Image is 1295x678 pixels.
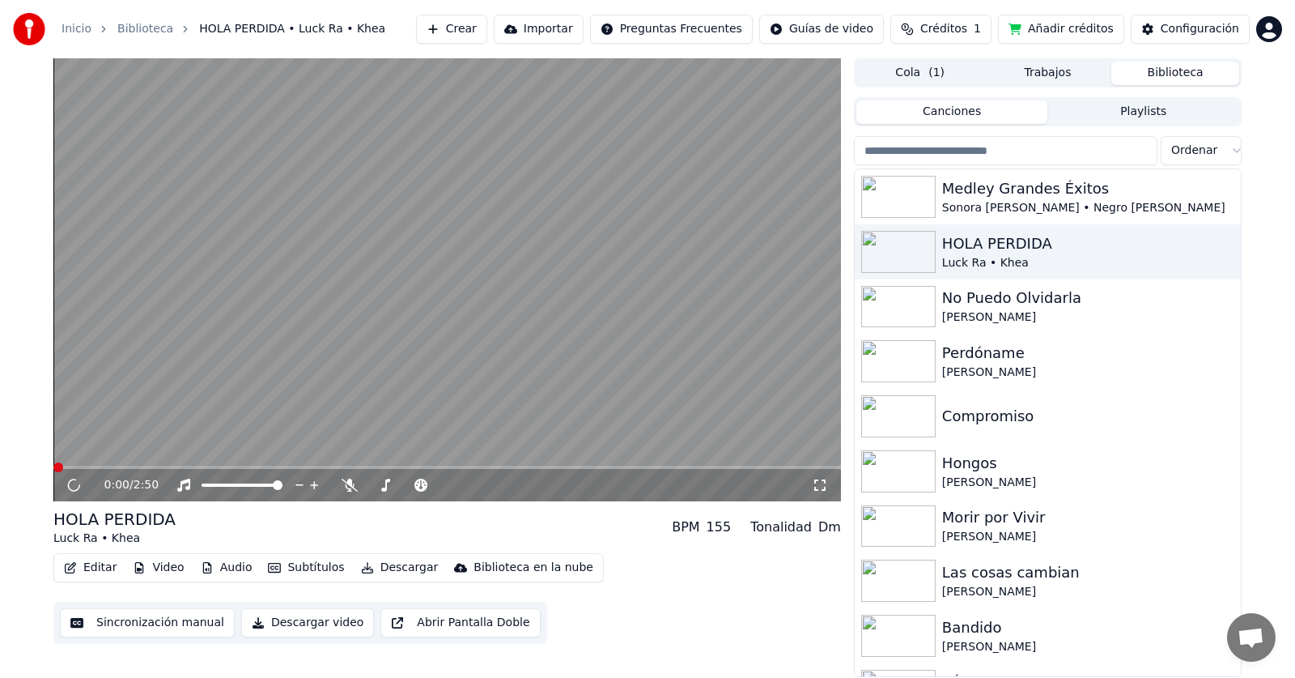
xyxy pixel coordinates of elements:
span: 0:00 [104,477,129,493]
button: Canciones [856,100,1048,124]
div: Dm [818,518,841,537]
button: Añadir créditos [998,15,1124,44]
button: Playlists [1047,100,1239,124]
div: Tonalidad [750,518,812,537]
button: Descargar video [241,608,374,637]
div: Configuración [1161,21,1239,37]
span: 1 [974,21,981,37]
div: / [104,477,143,493]
button: Preguntas Frecuentes [590,15,753,44]
div: HOLA PERDIDA [942,232,1234,255]
div: Luck Ra • Khea [53,531,176,547]
div: Luck Ra • Khea [942,255,1234,271]
button: Abrir Pantalla Doble [380,608,540,637]
div: Sonora [PERSON_NAME] • Negro [PERSON_NAME] [942,200,1234,216]
button: Descargar [355,556,445,579]
button: Configuración [1131,15,1250,44]
button: Biblioteca [1111,62,1239,85]
span: ( 1 ) [928,65,945,81]
button: Guías de video [759,15,884,44]
div: Morir por Vivir [942,506,1234,529]
a: Inicio [62,21,91,37]
div: HOLA PERDIDA [53,508,176,531]
div: Perdóname [942,342,1234,365]
div: 155 [707,518,732,537]
nav: breadcrumb [62,21,385,37]
a: Biblioteca [117,21,173,37]
span: HOLA PERDIDA • Luck Ra • Khea [199,21,385,37]
button: Sincronización manual [60,608,235,637]
div: [PERSON_NAME] [942,584,1234,600]
div: BPM [672,518,699,537]
div: Las cosas cambian [942,561,1234,584]
div: Bandido [942,616,1234,639]
div: Compromiso [942,405,1234,428]
button: Trabajos [984,62,1112,85]
button: Cola [856,62,984,85]
div: No Puedo Olvidarla [942,287,1234,309]
button: Video [126,556,190,579]
div: Biblioteca en la nube [473,560,593,576]
div: Chat abierto [1227,613,1276,662]
button: Crear [416,15,487,44]
div: [PERSON_NAME] [942,365,1234,381]
button: Audio [194,556,259,579]
button: Créditos1 [890,15,991,44]
button: Editar [57,556,123,579]
div: [PERSON_NAME] [942,475,1234,491]
img: youka [13,13,45,45]
div: [PERSON_NAME] [942,639,1234,655]
div: [PERSON_NAME] [942,309,1234,326]
span: Créditos [920,21,967,37]
div: [PERSON_NAME] [942,529,1234,545]
button: Subtítulos [261,556,350,579]
span: Ordenar [1171,143,1217,159]
span: 2:50 [134,477,159,493]
div: Medley Grandes Éxitos [942,177,1234,200]
button: Importar [494,15,584,44]
div: Hongos [942,452,1234,475]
